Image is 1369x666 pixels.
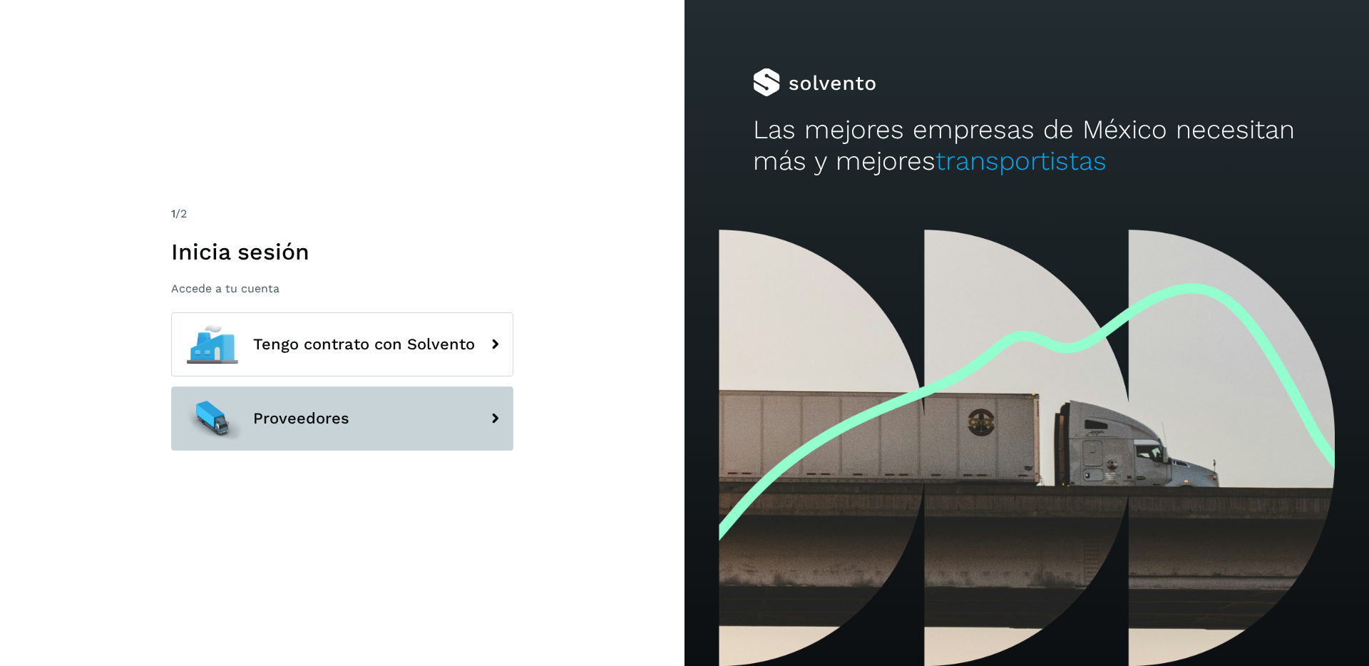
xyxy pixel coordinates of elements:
button: Proveedores [171,386,513,451]
h1: Inicia sesión [171,238,513,265]
span: Proveedores [253,410,349,427]
div: /2 [171,205,513,222]
span: transportistas [935,145,1107,176]
h2: Las mejores empresas de México necesitan más y mejores [753,114,1301,178]
span: 1 [171,207,175,220]
button: Tengo contrato con Solvento [171,312,513,376]
p: Accede a tu cuenta [171,282,513,295]
span: Tengo contrato con Solvento [253,336,475,353]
